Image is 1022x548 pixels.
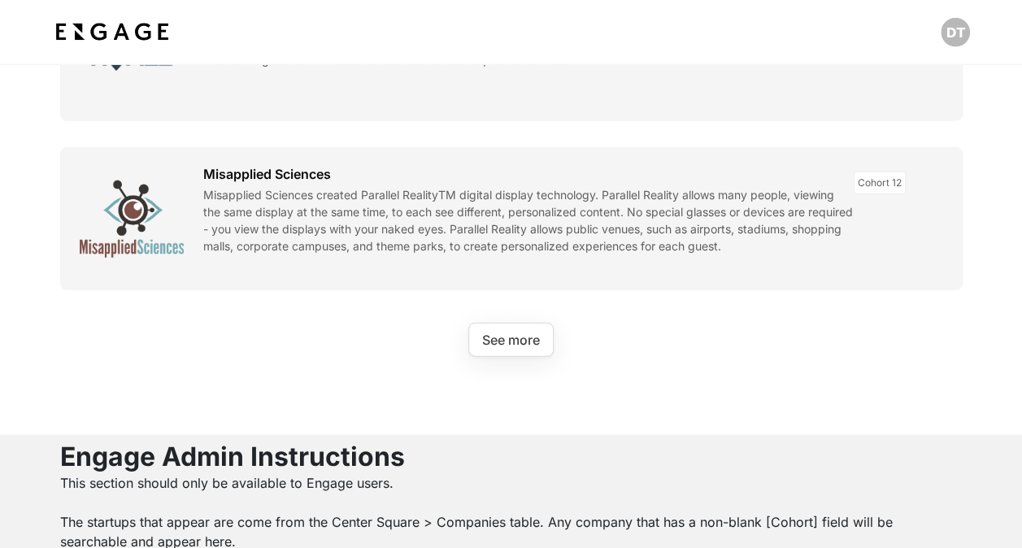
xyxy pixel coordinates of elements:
p: This section should only be available to Engage users. [60,473,963,493]
button: Open profile menu [941,18,970,47]
h2: Engage Admin Instructions [60,441,963,472]
img: Profile picture of David Torres [941,18,970,47]
img: bdf1fb74-1727-4ba0-a5bd-bc74ae9fc70b.jpeg [52,18,172,47]
button: See more [468,323,554,357]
